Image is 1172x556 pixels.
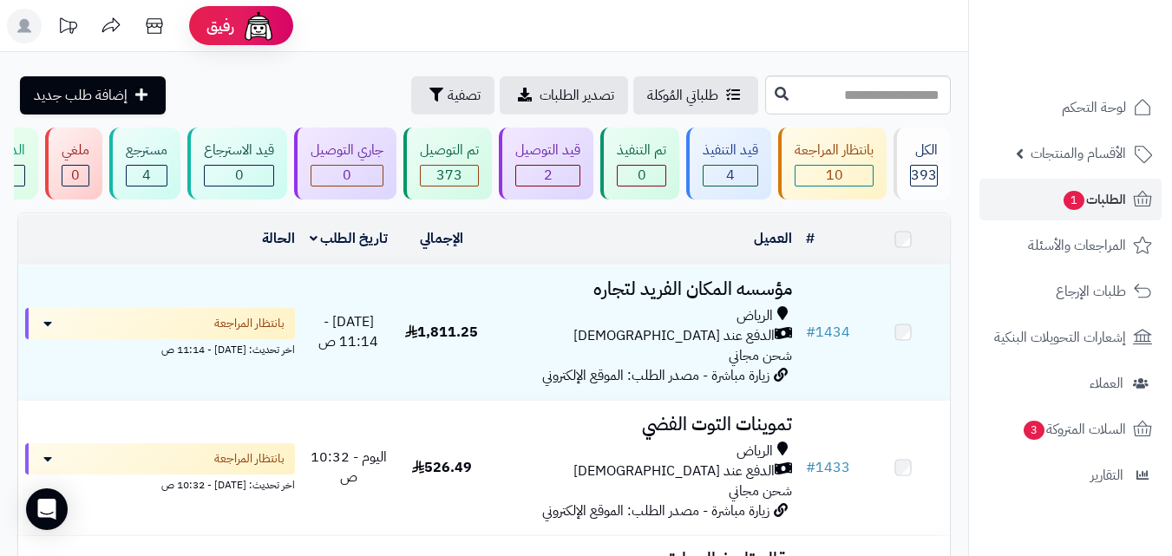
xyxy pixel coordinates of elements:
[979,225,1162,266] a: المراجعات والأسئلة
[214,315,285,332] span: بانتظار المراجعة
[184,128,291,200] a: قيد الاسترجاع 0
[573,461,775,481] span: الدفع عند [DEMOGRAPHIC_DATA]
[311,166,383,186] div: 0
[1054,13,1156,49] img: logo-2.png
[126,141,167,160] div: مسترجع
[754,228,792,249] a: العميل
[638,165,646,186] span: 0
[412,457,472,478] span: 526.49
[806,322,850,343] a: #1434
[994,325,1126,350] span: إشعارات التحويلات البنكية
[597,128,683,200] a: تم التنفيذ 0
[1056,279,1126,304] span: طلبات الإرجاع
[495,415,792,435] h3: تموينات التوت الفضي
[1090,463,1123,487] span: التقارير
[311,447,387,487] span: اليوم - 10:32 ص
[71,165,80,186] span: 0
[206,16,234,36] span: رفيق
[500,76,628,114] a: تصدير الطلبات
[291,128,400,200] a: جاري التوصيل 0
[241,9,276,43] img: ai-face.png
[25,339,295,357] div: اخر تحديث: [DATE] - 11:14 ص
[34,85,128,106] span: إضافة طلب جديد
[1063,190,1085,211] span: 1
[542,500,769,521] span: زيارة مباشرة - مصدر الطلب: الموقع الإلكتروني
[540,85,614,106] span: تصدير الطلبات
[420,228,463,249] a: الإجمالي
[495,279,792,299] h3: مؤسسه المكان الفريد لتجاره
[683,128,775,200] a: قيد التنفيذ 4
[142,165,151,186] span: 4
[806,457,815,478] span: #
[979,317,1162,358] a: إشعارات التحويلات البنكية
[911,165,937,186] span: 393
[795,141,874,160] div: بانتظار المراجعة
[890,128,954,200] a: الكل393
[979,409,1162,450] a: السلات المتروكة3
[343,165,351,186] span: 0
[127,166,167,186] div: 4
[979,179,1162,220] a: الطلبات1
[310,228,389,249] a: تاريخ الطلب
[544,165,553,186] span: 2
[806,322,815,343] span: #
[704,166,757,186] div: 4
[411,76,494,114] button: تصفية
[62,141,89,160] div: ملغي
[826,165,843,186] span: 10
[400,128,495,200] a: تم التوصيل 373
[262,228,295,249] a: الحالة
[618,166,665,186] div: 0
[106,128,184,200] a: مسترجع 4
[737,306,773,326] span: الرياض
[1028,233,1126,258] span: المراجعات والأسئلة
[979,87,1162,128] a: لوحة التحكم
[420,141,479,160] div: تم التوصيل
[405,322,478,343] span: 1,811.25
[214,450,285,468] span: بانتظار المراجعة
[1062,187,1126,212] span: الطلبات
[1022,417,1126,442] span: السلات المتروكة
[775,128,890,200] a: بانتظار المراجعة 10
[542,365,769,386] span: زيارة مباشرة - مصدر الطلب: الموقع الإلكتروني
[516,166,579,186] div: 2
[436,165,462,186] span: 373
[318,311,378,352] span: [DATE] - 11:14 ص
[421,166,478,186] div: 373
[979,363,1162,404] a: العملاء
[726,165,735,186] span: 4
[729,481,792,501] span: شحن مجاني
[46,9,89,48] a: تحديثات المنصة
[20,76,166,114] a: إضافة طلب جديد
[311,141,383,160] div: جاري التوصيل
[62,166,88,186] div: 0
[633,76,758,114] a: طلباتي المُوكلة
[573,326,775,346] span: الدفع عند [DEMOGRAPHIC_DATA]
[703,141,758,160] div: قيد التنفيذ
[42,128,106,200] a: ملغي 0
[910,141,938,160] div: الكل
[26,488,68,530] div: Open Intercom Messenger
[25,474,295,493] div: اخر تحديث: [DATE] - 10:32 ص
[204,141,274,160] div: قيد الاسترجاع
[806,457,850,478] a: #1433
[235,165,244,186] span: 0
[979,271,1162,312] a: طلبات الإرجاع
[647,85,718,106] span: طلباتي المُوكلة
[1023,420,1045,441] span: 3
[806,228,815,249] a: #
[1090,371,1123,396] span: العملاء
[495,128,597,200] a: قيد التوصيل 2
[729,345,792,366] span: شحن مجاني
[979,455,1162,496] a: التقارير
[796,166,873,186] div: 10
[1031,141,1126,166] span: الأقسام والمنتجات
[448,85,481,106] span: تصفية
[737,442,773,461] span: الرياض
[205,166,273,186] div: 0
[515,141,580,160] div: قيد التوصيل
[617,141,666,160] div: تم التنفيذ
[1062,95,1126,120] span: لوحة التحكم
